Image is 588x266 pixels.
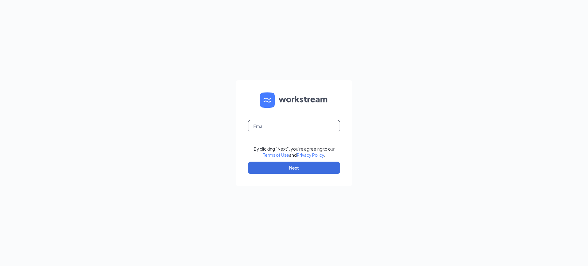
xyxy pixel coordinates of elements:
[263,152,289,158] a: Terms of Use
[260,92,328,108] img: WS logo and Workstream text
[248,162,340,174] button: Next
[254,146,335,158] div: By clicking "Next", you're agreeing to our and .
[248,120,340,132] input: Email
[297,152,324,158] a: Privacy Policy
